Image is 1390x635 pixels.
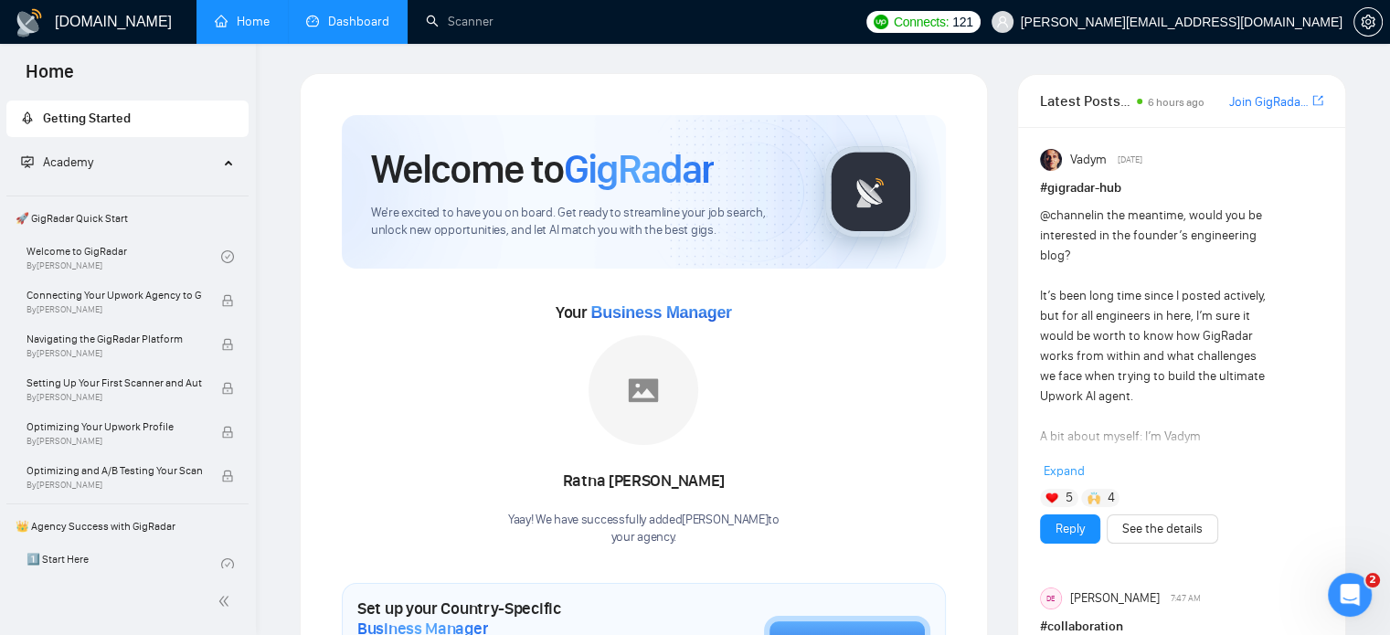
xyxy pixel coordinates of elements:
img: placeholder.png [589,335,698,445]
h1: # gigradar-hub [1040,178,1323,198]
span: lock [221,426,234,439]
span: user [996,16,1009,28]
span: We're excited to have you on board. Get ready to streamline your job search, unlock new opportuni... [371,205,796,239]
img: ❤️ [1045,492,1058,504]
span: Navigating the GigRadar Platform [27,330,202,348]
span: [PERSON_NAME] [1069,588,1159,609]
span: By [PERSON_NAME] [27,304,202,315]
a: 1️⃣ Start Here [27,545,221,585]
span: Vadym [1069,150,1106,170]
span: 👑 Agency Success with GigRadar [8,508,247,545]
span: fund-projection-screen [21,155,34,168]
span: Academy [43,154,93,170]
span: check-circle [221,250,234,263]
span: lock [221,294,234,307]
img: 🙌 [1088,492,1100,504]
button: See the details [1107,514,1218,544]
div: Ratna [PERSON_NAME] [508,466,780,497]
span: Expand [1044,463,1085,479]
span: 5 [1066,489,1073,507]
button: setting [1353,7,1383,37]
span: Latest Posts from the GigRadar Community [1040,90,1131,112]
div: DE [1041,588,1061,609]
span: lock [221,338,234,351]
span: 7:47 AM [1171,590,1201,607]
h1: Welcome to [371,144,714,194]
a: See the details [1122,519,1203,539]
img: logo [15,8,44,37]
a: export [1312,92,1323,110]
span: Your [556,302,732,323]
span: GigRadar [564,144,714,194]
img: gigradar-logo.png [825,146,917,238]
span: 6 hours ago [1148,96,1204,109]
span: Home [11,58,89,97]
span: @channel [1040,207,1094,223]
span: rocket [21,111,34,124]
span: Setting Up Your First Scanner and Auto-Bidder [27,374,202,392]
span: Academy [21,154,93,170]
img: upwork-logo.png [874,15,888,29]
a: dashboardDashboard [306,14,389,29]
span: Getting Started [43,111,131,126]
span: By [PERSON_NAME] [27,480,202,491]
iframe: Intercom live chat [1328,573,1372,617]
span: double-left [218,592,236,610]
span: Business Manager [590,303,731,322]
span: Optimizing Your Upwork Profile [27,418,202,436]
span: [DATE] [1118,152,1142,168]
span: By [PERSON_NAME] [27,348,202,359]
span: 2 [1365,573,1380,587]
span: By [PERSON_NAME] [27,392,202,403]
a: setting [1353,15,1383,29]
a: homeHome [215,14,270,29]
span: By [PERSON_NAME] [27,436,202,447]
span: lock [221,470,234,482]
span: 🚀 GigRadar Quick Start [8,200,247,237]
span: setting [1354,15,1382,29]
span: export [1312,93,1323,108]
li: Getting Started [6,101,249,137]
span: Connects: [894,12,949,32]
p: your agency . [508,529,780,546]
span: Optimizing and A/B Testing Your Scanner for Better Results [27,461,202,480]
span: check-circle [221,558,234,571]
a: Join GigRadar Slack Community [1229,92,1309,112]
a: Reply [1056,519,1085,539]
span: 4 [1107,489,1114,507]
span: lock [221,382,234,395]
button: Reply [1040,514,1100,544]
span: Connecting Your Upwork Agency to GigRadar [27,286,202,304]
div: Yaay! We have successfully added [PERSON_NAME] to [508,512,780,546]
span: 121 [952,12,972,32]
img: Vadym [1040,149,1062,171]
a: searchScanner [426,14,493,29]
a: Welcome to GigRadarBy[PERSON_NAME] [27,237,221,277]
